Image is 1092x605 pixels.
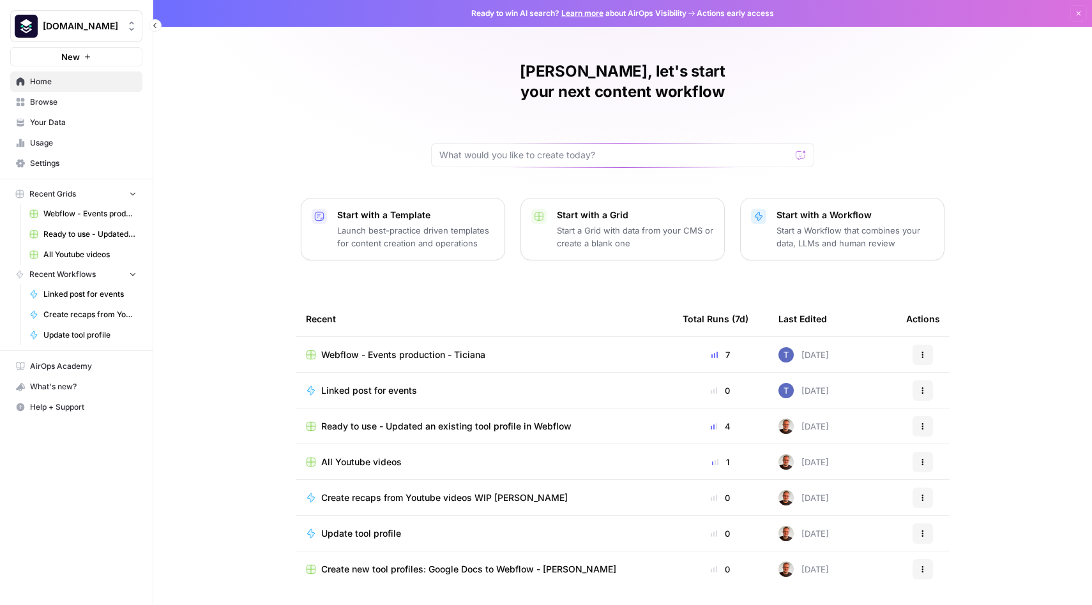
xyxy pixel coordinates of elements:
[777,224,934,250] p: Start a Workflow that combines your data, LLMs and human review
[778,454,794,470] img: 05r7orzsl0v58yrl68db1q04vvfj
[778,301,827,336] div: Last Edited
[24,304,142,325] a: Create recaps from Youtube videos WIP [PERSON_NAME]
[778,526,794,541] img: 05r7orzsl0v58yrl68db1q04vvfj
[30,361,137,372] span: AirOps Academy
[778,419,829,434] div: [DATE]
[906,301,940,336] div: Actions
[778,419,794,434] img: 05r7orzsl0v58yrl68db1q04vvfj
[11,377,142,396] div: What's new?
[697,8,774,19] span: Actions early access
[61,50,80,63] span: New
[43,288,137,300] span: Linked post for events
[683,491,758,504] div: 0
[30,76,137,87] span: Home
[683,301,748,336] div: Total Runs (7d)
[43,20,120,33] span: [DOMAIN_NAME]
[321,420,572,433] span: Ready to use - Updated an existing tool profile in Webflow
[683,563,758,576] div: 0
[740,198,944,260] button: Start with a WorkflowStart a Workflow that combines your data, LLMs and human review
[306,456,662,468] a: All Youtube videos
[10,92,142,112] a: Browse
[777,209,934,221] p: Start with a Workflow
[30,96,137,108] span: Browse
[29,269,96,280] span: Recent Workflows
[10,71,142,92] a: Home
[10,377,142,397] button: What's new?
[10,112,142,133] a: Your Data
[30,117,137,128] span: Your Data
[778,347,794,362] img: jr0mvpcfb457yucqzh137atk70ho
[778,383,829,398] div: [DATE]
[10,47,142,66] button: New
[10,133,142,153] a: Usage
[43,309,137,320] span: Create recaps from Youtube videos WIP [PERSON_NAME]
[43,208,137,220] span: Webflow - Events production - Ticiana
[306,527,662,540] a: Update tool profile
[10,153,142,174] a: Settings
[557,224,714,250] p: Start a Grid with data from your CMS or create a blank one
[321,563,616,576] span: Create new tool profiles: Google Docs to Webflow - [PERSON_NAME]
[337,209,494,221] p: Start with a Template
[29,188,76,200] span: Recent Grids
[683,348,758,361] div: 7
[683,420,758,433] div: 4
[778,490,794,505] img: 05r7orzsl0v58yrl68db1q04vvfj
[683,456,758,468] div: 1
[306,491,662,504] a: Create recaps from Youtube videos WIP [PERSON_NAME]
[439,149,791,161] input: What would you like to create today?
[30,137,137,149] span: Usage
[431,61,814,102] h1: [PERSON_NAME], let's start your next content workflow
[24,325,142,345] a: Update tool profile
[683,384,758,397] div: 0
[778,490,829,505] div: [DATE]
[10,184,142,204] button: Recent Grids
[520,198,725,260] button: Start with a GridStart a Grid with data from your CMS or create a blank one
[778,562,829,577] div: [DATE]
[306,384,662,397] a: Linked post for events
[321,491,568,504] span: Create recaps from Youtube videos WIP [PERSON_NAME]
[561,8,603,18] a: Learn more
[10,10,142,42] button: Workspace: Platformengineering.org
[557,209,714,221] p: Start with a Grid
[778,454,829,470] div: [DATE]
[15,15,38,38] img: Platformengineering.org Logo
[306,563,662,576] a: Create new tool profiles: Google Docs to Webflow - [PERSON_NAME]
[10,265,142,284] button: Recent Workflows
[337,224,494,250] p: Launch best-practice driven templates for content creation and operations
[321,384,417,397] span: Linked post for events
[24,224,142,244] a: Ready to use - Updated an existing tool profile in Webflow
[321,456,402,468] span: All Youtube videos
[24,204,142,224] a: Webflow - Events production - Ticiana
[321,527,401,540] span: Update tool profile
[43,228,137,240] span: Ready to use - Updated an existing tool profile in Webflow
[321,348,485,361] span: Webflow - Events production - Ticiana
[778,347,829,362] div: [DATE]
[683,527,758,540] div: 0
[10,356,142,377] a: AirOps Academy
[24,244,142,265] a: All Youtube videos
[10,397,142,417] button: Help + Support
[43,329,137,341] span: Update tool profile
[306,348,662,361] a: Webflow - Events production - Ticiana
[30,401,137,413] span: Help + Support
[471,8,686,19] span: Ready to win AI search? about AirOps Visibility
[778,526,829,541] div: [DATE]
[778,383,794,398] img: jr0mvpcfb457yucqzh137atk70ho
[301,198,505,260] button: Start with a TemplateLaunch best-practice driven templates for content creation and operations
[24,284,142,304] a: Linked post for events
[778,562,794,577] img: 05r7orzsl0v58yrl68db1q04vvfj
[306,420,662,433] a: Ready to use - Updated an existing tool profile in Webflow
[306,301,662,336] div: Recent
[43,249,137,260] span: All Youtube videos
[30,158,137,169] span: Settings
